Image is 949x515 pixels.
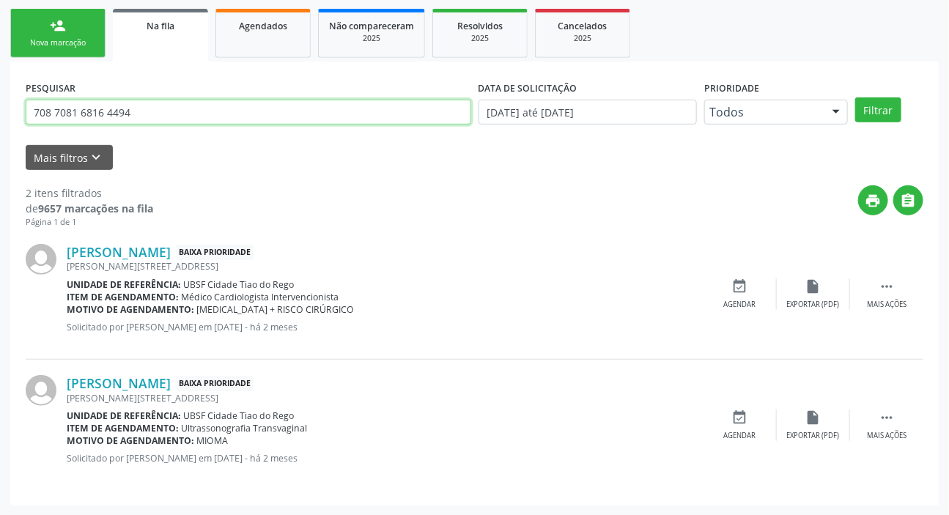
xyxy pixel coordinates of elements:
a: [PERSON_NAME] [67,375,171,391]
div: Agendar [724,431,756,441]
span: Cancelados [558,20,608,32]
div: 2025 [329,33,414,44]
span: Baixa Prioridade [176,376,254,391]
i: insert_drive_file [805,278,821,294]
b: Item de agendamento: [67,291,179,303]
div: 2025 [546,33,619,44]
img: img [26,244,56,275]
label: DATA DE SOLICITAÇÃO [479,77,577,100]
i:  [879,410,895,426]
a: [PERSON_NAME] [67,244,171,260]
p: Solicitado por [PERSON_NAME] em [DATE] - há 2 meses [67,452,704,464]
div: de [26,201,153,216]
label: Prioridade [704,77,759,100]
i: event_available [732,410,748,426]
div: Mais ações [867,431,906,441]
i: keyboard_arrow_down [89,149,105,166]
span: MIOMA [197,434,229,447]
b: Unidade de referência: [67,278,181,291]
span: Não compareceram [329,20,414,32]
i:  [901,193,917,209]
b: Motivo de agendamento: [67,303,194,316]
b: Motivo de agendamento: [67,434,194,447]
div: [PERSON_NAME][STREET_ADDRESS] [67,260,704,273]
strong: 9657 marcações na fila [38,201,153,215]
b: Item de agendamento: [67,422,179,434]
span: Ultrassonografia Transvaginal [182,422,308,434]
b: Unidade de referência: [67,410,181,422]
span: UBSF Cidade Tiao do Rego [184,410,295,422]
span: Todos [709,105,818,119]
div: Exportar (PDF) [787,431,840,441]
label: PESQUISAR [26,77,75,100]
div: Mais ações [867,300,906,310]
span: Baixa Prioridade [176,245,254,260]
span: UBSF Cidade Tiao do Rego [184,278,295,291]
input: Nome, CNS [26,100,471,125]
i:  [879,278,895,294]
i: print [865,193,882,209]
div: Agendar [724,300,756,310]
button: Filtrar [855,97,901,122]
i: event_available [732,278,748,294]
button: Mais filtroskeyboard_arrow_down [26,145,113,171]
span: Agendados [239,20,287,32]
p: Solicitado por [PERSON_NAME] em [DATE] - há 2 meses [67,321,704,333]
div: person_add [50,18,66,34]
button:  [893,185,923,215]
div: Página 1 de 1 [26,216,153,229]
div: 2025 [443,33,517,44]
span: Resolvidos [457,20,503,32]
span: [MEDICAL_DATA] + RISCO CIRÚRGICO [197,303,355,316]
img: img [26,375,56,406]
button: print [858,185,888,215]
div: Exportar (PDF) [787,300,840,310]
span: Na fila [147,20,174,32]
div: 2 itens filtrados [26,185,153,201]
span: Médico Cardiologista Intervencionista [182,291,339,303]
div: Nova marcação [21,37,95,48]
div: [PERSON_NAME][STREET_ADDRESS] [67,392,704,404]
i: insert_drive_file [805,410,821,426]
input: Selecione um intervalo [479,100,698,125]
